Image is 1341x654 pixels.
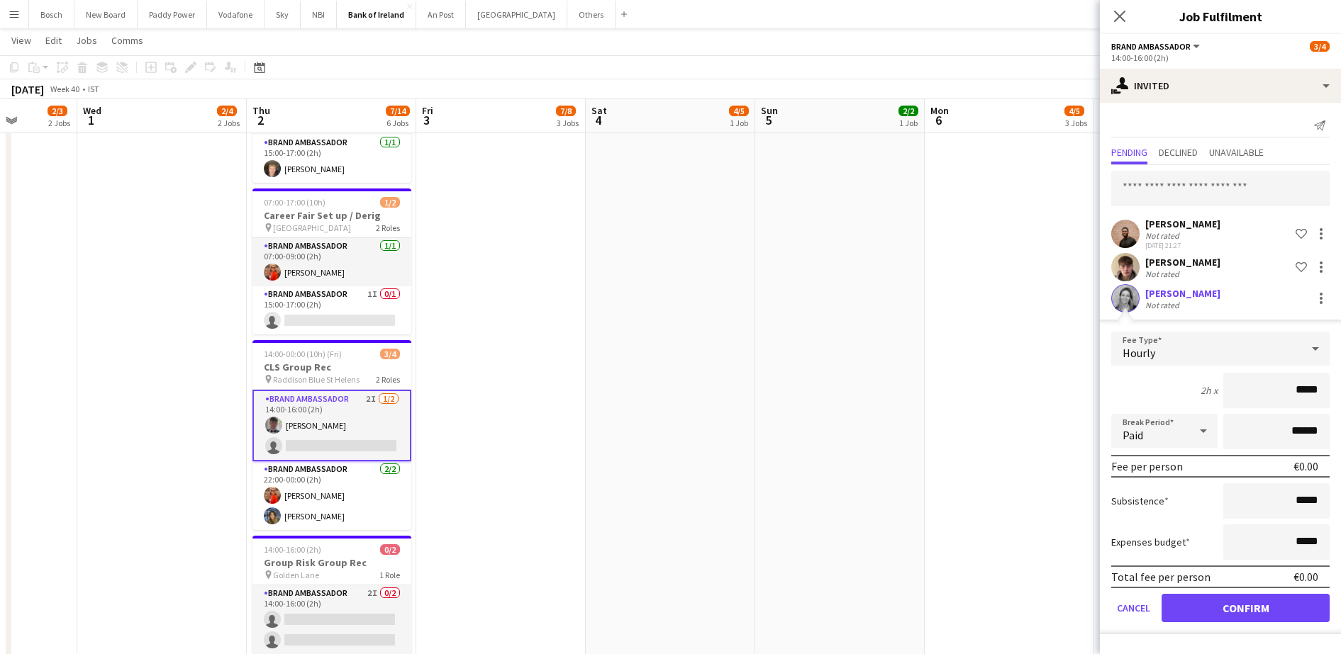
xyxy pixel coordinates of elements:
h3: Career Fair Set up / Derig [252,209,411,222]
span: Brand Ambassador [1111,41,1191,52]
label: Subsistence [1111,495,1169,507]
a: Edit [40,31,67,50]
div: 2 Jobs [218,118,240,128]
div: €0.00 [1293,570,1318,584]
span: Jobs [76,34,97,47]
div: 3 Jobs [1065,118,1087,128]
div: [DATE] 21:27 [1145,241,1220,250]
button: Others [567,1,616,28]
span: Mon [930,104,949,117]
span: Sun [761,104,778,117]
button: Vodafone [207,1,265,28]
div: 6 Jobs [386,118,409,128]
app-card-role: Brand Ambassador1/115:00-17:00 (2h)[PERSON_NAME] [252,135,411,183]
span: [GEOGRAPHIC_DATA] [273,222,351,233]
span: Pending [1111,147,1147,157]
a: Comms [106,31,149,50]
span: 3/4 [380,349,400,359]
div: Fee per person [1111,459,1183,473]
span: Declined [1159,147,1198,157]
span: 7 [1098,112,1116,128]
div: [PERSON_NAME] [1145,287,1220,300]
div: [PERSON_NAME] [1145,218,1220,230]
span: 07:00-17:00 (10h) [264,197,325,208]
div: [PERSON_NAME] [1145,256,1220,269]
span: Paid [1123,428,1143,442]
span: 1 Role [379,570,400,580]
app-card-role: Brand Ambassador2I1/214:00-16:00 (2h)[PERSON_NAME] [252,390,411,461]
div: Total fee per person [1111,570,1211,584]
div: 2 Jobs [48,118,70,128]
span: Sat [591,104,607,117]
span: View [11,34,31,47]
div: [DATE] [11,82,44,96]
span: 3/4 [1310,41,1330,52]
span: 14:00-16:00 (2h) [264,544,321,555]
button: NBI [301,1,337,28]
span: Thu [252,104,270,117]
span: Week 40 [47,84,82,94]
app-job-card: 14:00-16:00 (2h)0/2Group Risk Group Rec Golden Lane1 RoleBrand Ambassador2I0/214:00-16:00 (2h) [252,536,411,654]
h3: CLS Group Rec [252,361,411,373]
span: Fri [422,104,433,117]
app-card-role: Brand Ambassador2/222:00-00:00 (2h)[PERSON_NAME][PERSON_NAME] [252,461,411,530]
app-job-card: 07:00-17:00 (10h)1/2Career Fair Set up / Derig [GEOGRAPHIC_DATA]2 RolesBrand Ambassador1/107:00-0... [252,188,411,334]
div: 2h x [1201,384,1218,397]
span: 4/5 [1064,106,1084,116]
span: 2/2 [898,106,918,116]
button: Paddy Power [138,1,207,28]
button: Brand Ambassador [1111,41,1202,52]
span: 1 [81,112,101,128]
span: Raddison Blue St Helens [273,374,360,385]
app-job-card: 14:00-00:00 (10h) (Fri)3/4CLS Group Rec Raddison Blue St Helens2 RolesBrand Ambassador2I1/214:00-... [252,340,411,530]
span: Wed [83,104,101,117]
span: Edit [45,34,62,47]
span: Unavailable [1209,147,1264,157]
div: Not rated [1145,269,1182,279]
span: 2/4 [217,106,237,116]
a: View [6,31,37,50]
button: New Board [74,1,138,28]
div: Not rated [1145,230,1182,241]
button: Confirm [1162,594,1330,622]
span: 14:00-00:00 (10h) (Fri) [264,349,342,359]
app-card-role: Brand Ambassador1I0/115:00-17:00 (2h) [252,286,411,334]
h3: Job Fulfilment [1100,7,1341,26]
span: 4 [589,112,607,128]
button: Bosch [29,1,74,28]
a: Jobs [70,31,103,50]
button: Sky [265,1,301,28]
span: Comms [111,34,143,47]
h3: Group Risk Group Rec [252,556,411,569]
div: 14:00-16:00 (2h) [1111,52,1330,63]
app-card-role: Brand Ambassador2I0/214:00-16:00 (2h) [252,585,411,654]
span: 3 [420,112,433,128]
button: Bank of Ireland [337,1,416,28]
app-card-role: Brand Ambassador1/107:00-09:00 (2h)[PERSON_NAME] [252,238,411,286]
div: 1 Job [899,118,918,128]
div: IST [88,84,99,94]
span: 1/2 [380,197,400,208]
span: Hourly [1123,346,1155,360]
button: An Post [416,1,466,28]
span: 5 [759,112,778,128]
div: 3 Jobs [557,118,579,128]
span: 6 [928,112,949,128]
button: Cancel [1111,594,1156,622]
span: 7/14 [386,106,410,116]
div: Invited [1100,69,1341,103]
button: [GEOGRAPHIC_DATA] [466,1,567,28]
span: Golden Lane [273,570,319,580]
span: 7/8 [556,106,576,116]
span: 2/3 [48,106,67,116]
span: 0/2 [380,544,400,555]
span: 2 Roles [376,222,400,233]
span: 4/5 [729,106,749,116]
div: Not rated [1145,300,1182,310]
div: 1 Job [730,118,748,128]
label: Expenses budget [1111,536,1190,548]
span: 2 Roles [376,374,400,385]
